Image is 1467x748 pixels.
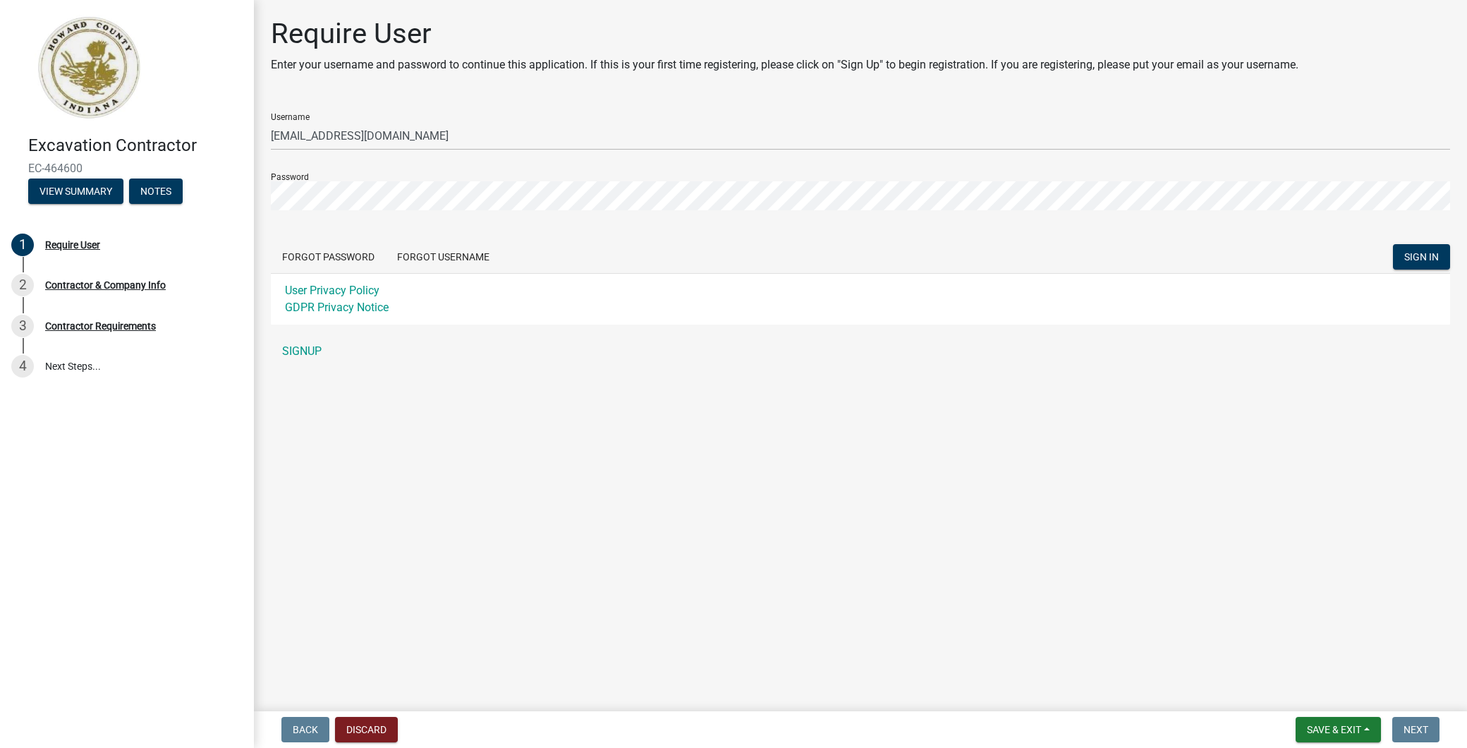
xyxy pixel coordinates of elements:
span: SIGN IN [1404,251,1439,262]
img: Howard County, Indiana [28,15,149,121]
span: EC-464600 [28,162,226,175]
button: SIGN IN [1393,244,1450,270]
span: Next [1404,724,1428,735]
a: SIGNUP [271,337,1450,366]
div: 3 [11,315,34,337]
p: Enter your username and password to continue this application. If this is your first time registe... [271,56,1298,73]
button: View Summary [28,179,123,204]
button: Back [281,717,329,742]
span: Back [293,724,318,735]
h1: Require User [271,17,1298,51]
div: 1 [11,234,34,256]
div: Contractor & Company Info [45,280,166,290]
span: Save & Exit [1307,724,1361,735]
button: Forgot Username [386,244,501,270]
button: Save & Exit [1296,717,1381,742]
h4: Excavation Contractor [28,135,243,156]
button: Forgot Password [271,244,386,270]
wm-modal-confirm: Summary [28,186,123,198]
a: User Privacy Policy [285,284,379,297]
div: 2 [11,274,34,296]
wm-modal-confirm: Notes [129,186,183,198]
button: Next [1392,717,1439,742]
div: 4 [11,355,34,378]
button: Discard [335,717,398,742]
a: GDPR Privacy Notice [285,301,389,314]
div: Contractor Requirements [45,321,156,331]
button: Notes [129,179,183,204]
div: Require User [45,240,100,250]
